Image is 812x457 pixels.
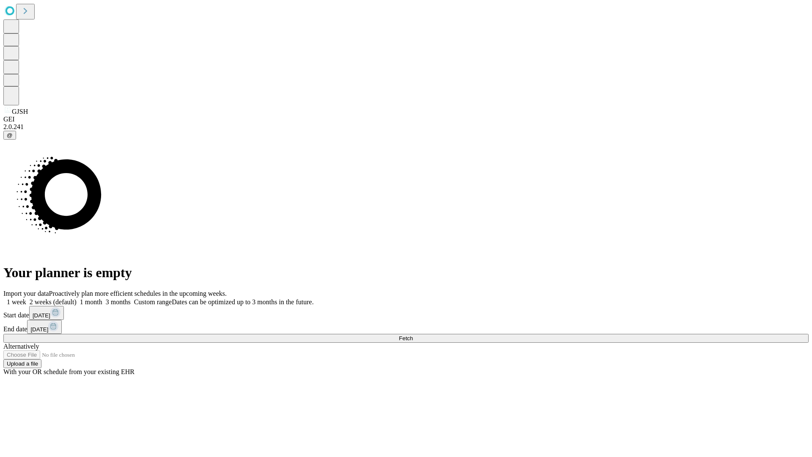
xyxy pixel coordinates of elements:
button: Fetch [3,334,809,343]
button: Upload a file [3,359,41,368]
div: 2.0.241 [3,123,809,131]
button: [DATE] [29,306,64,320]
span: @ [7,132,13,138]
div: End date [3,320,809,334]
span: Alternatively [3,343,39,350]
span: GJSH [12,108,28,115]
span: With your OR schedule from your existing EHR [3,368,134,375]
span: Custom range [134,298,172,306]
span: Dates can be optimized up to 3 months in the future. [172,298,313,306]
span: 1 month [80,298,102,306]
span: Fetch [399,335,413,341]
span: Import your data [3,290,49,297]
span: [DATE] [30,326,48,333]
div: Start date [3,306,809,320]
span: 2 weeks (default) [30,298,77,306]
span: 3 months [106,298,131,306]
button: @ [3,131,16,140]
span: [DATE] [33,312,50,319]
span: 1 week [7,298,26,306]
h1: Your planner is empty [3,265,809,281]
button: [DATE] [27,320,62,334]
div: GEI [3,116,809,123]
span: Proactively plan more efficient schedules in the upcoming weeks. [49,290,227,297]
